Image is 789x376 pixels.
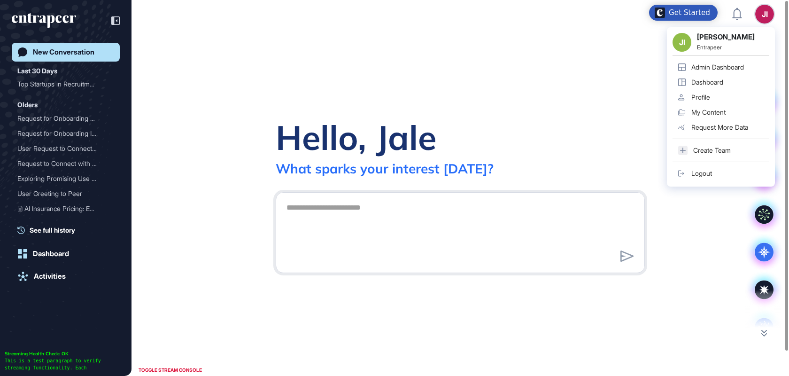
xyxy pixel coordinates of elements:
[655,8,665,18] img: launcher-image-alternative-text
[17,141,114,156] div: User Request to Connect with Hunter
[17,156,107,171] div: Request to Connect with N...
[17,111,114,126] div: Request for Onboarding Assistance
[33,48,94,56] div: New Conversation
[17,126,107,141] div: Request for Onboarding In...
[17,126,114,141] div: Request for Onboarding Information
[17,156,114,171] div: Request to Connect with Nash
[17,201,114,216] div: AI Insurance Pricing: Europe 2023-2024
[649,5,718,21] div: Open Get Started checklist
[12,244,120,263] a: Dashboard
[17,171,114,186] div: Exploring Promising Use Cases in User's Industry
[12,267,120,286] a: Activities
[17,65,57,77] div: Last 30 Days
[17,141,107,156] div: User Request to Connect w...
[17,225,120,235] a: See full history
[12,13,76,28] div: entrapeer-logo
[12,43,120,62] a: New Conversation
[17,216,107,231] div: Market Research on AI-Dri...
[17,186,107,201] div: User Greeting to Peer
[30,225,75,235] span: See full history
[755,5,774,23] button: JI
[17,216,114,231] div: Market Research on AI-Driven Insurance Pricing Solutions
[33,250,69,258] div: Dashboard
[17,201,107,216] div: AI Insurance Pricing: Eur...
[17,111,107,126] div: Request for Onboarding As...
[276,160,494,177] div: What sparks your interest [DATE]?
[17,171,107,186] div: Exploring Promising Use C...
[17,77,114,92] div: Top Startups in Recruitment Technology
[136,364,204,376] div: TOGGLE STREAM CONSOLE
[17,77,107,92] div: Top Startups in Recruitme...
[34,272,66,281] div: Activities
[276,116,436,158] div: Hello, Jale
[669,8,710,17] div: Get Started
[17,186,114,201] div: User Greeting to Peer
[17,99,38,110] div: Olders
